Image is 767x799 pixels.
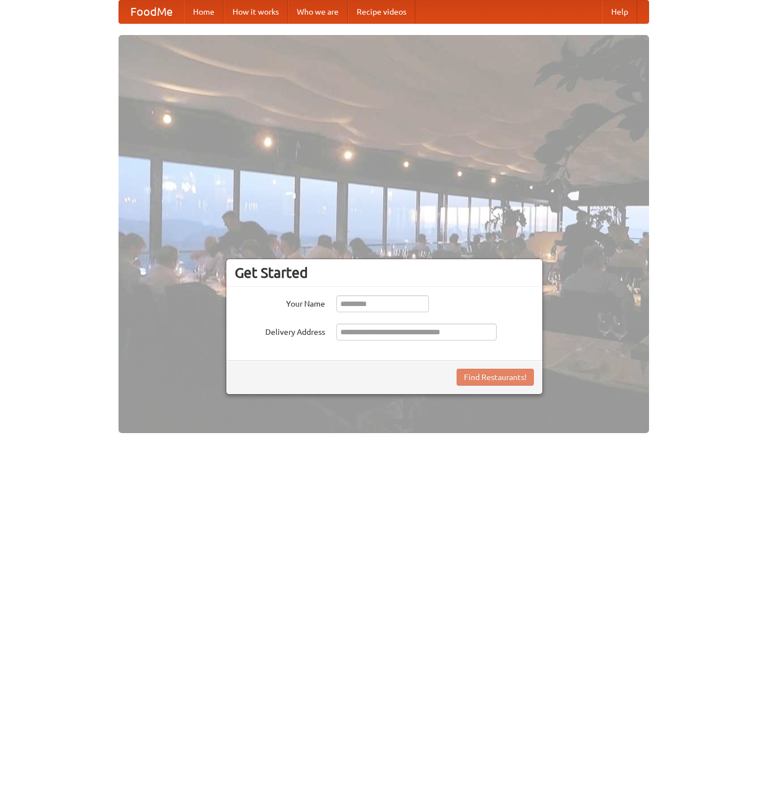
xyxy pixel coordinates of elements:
[119,1,184,23] a: FoodMe
[348,1,415,23] a: Recipe videos
[602,1,637,23] a: Help
[235,324,325,338] label: Delivery Address
[235,264,534,281] h3: Get Started
[457,369,534,386] button: Find Restaurants!
[184,1,223,23] a: Home
[223,1,288,23] a: How it works
[288,1,348,23] a: Who we are
[235,295,325,309] label: Your Name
